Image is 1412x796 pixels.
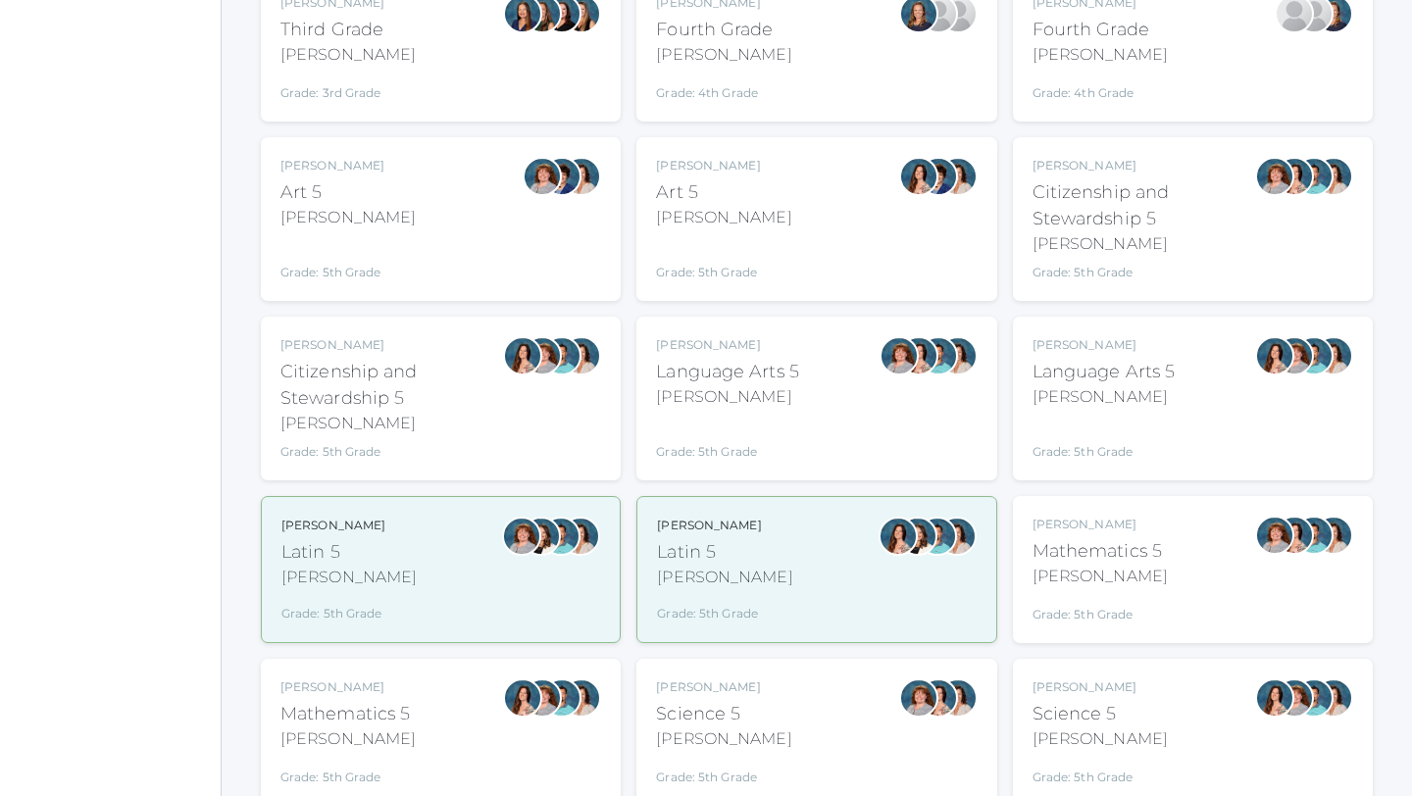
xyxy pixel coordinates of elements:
[280,206,416,229] div: [PERSON_NAME]
[1275,336,1314,375] div: Sarah Bence
[280,17,416,43] div: Third Grade
[656,17,791,43] div: Fourth Grade
[503,678,542,718] div: Rebecca Salazar
[656,727,791,751] div: [PERSON_NAME]
[918,517,957,556] div: Westen Taylor
[1033,516,1168,533] div: [PERSON_NAME]
[898,517,937,556] div: Teresa Deutsch
[542,678,581,718] div: Westen Taylor
[899,157,938,196] div: Rebecca Salazar
[280,75,416,102] div: Grade: 3rd Grade
[280,412,503,435] div: [PERSON_NAME]
[280,759,416,786] div: Grade: 5th Grade
[503,336,542,375] div: Rebecca Salazar
[657,517,792,534] div: [PERSON_NAME]
[523,336,562,375] div: Sarah Bence
[657,597,792,622] div: Grade: 5th Grade
[280,157,416,174] div: [PERSON_NAME]
[280,336,503,354] div: [PERSON_NAME]
[1255,157,1294,196] div: Sarah Bence
[523,678,562,718] div: Sarah Bence
[938,678,978,718] div: Cari Burke
[523,157,562,196] div: Sarah Bence
[1294,516,1334,555] div: Westen Taylor
[1033,417,1176,461] div: Grade: 5th Grade
[1314,516,1353,555] div: Cari Burke
[1314,157,1353,196] div: Cari Burke
[919,336,958,375] div: Westen Taylor
[657,566,792,589] div: [PERSON_NAME]
[1033,596,1168,623] div: Grade: 5th Grade
[656,157,791,174] div: [PERSON_NAME]
[879,517,918,556] div: Rebecca Salazar
[280,727,416,751] div: [PERSON_NAME]
[1294,678,1334,718] div: Westen Taylor
[919,678,958,718] div: Rebecca Salazar
[899,336,938,375] div: Rebecca Salazar
[1033,232,1255,256] div: [PERSON_NAME]
[541,517,580,556] div: Westen Taylor
[656,237,791,281] div: Grade: 5th Grade
[1033,336,1176,354] div: [PERSON_NAME]
[280,678,416,696] div: [PERSON_NAME]
[1033,538,1168,565] div: Mathematics 5
[899,678,938,718] div: Sarah Bence
[280,443,503,461] div: Grade: 5th Grade
[280,43,416,67] div: [PERSON_NAME]
[1033,43,1168,67] div: [PERSON_NAME]
[281,539,417,566] div: Latin 5
[1033,701,1168,727] div: Science 5
[562,336,601,375] div: Cari Burke
[280,237,416,281] div: Grade: 5th Grade
[1033,385,1176,409] div: [PERSON_NAME]
[1275,516,1314,555] div: Rebecca Salazar
[1033,727,1168,751] div: [PERSON_NAME]
[542,157,581,196] div: Carolyn Sugimoto
[1255,336,1294,375] div: Rebecca Salazar
[1033,565,1168,588] div: [PERSON_NAME]
[1255,516,1294,555] div: Sarah Bence
[1275,678,1314,718] div: Sarah Bence
[1275,157,1314,196] div: Rebecca Salazar
[938,336,978,375] div: Cari Burke
[522,517,561,556] div: Teresa Deutsch
[656,759,791,786] div: Grade: 5th Grade
[1255,678,1294,718] div: Rebecca Salazar
[502,517,541,556] div: Sarah Bence
[656,359,799,385] div: Language Arts 5
[280,179,416,206] div: Art 5
[542,336,581,375] div: Westen Taylor
[1033,179,1255,232] div: Citizenship and Stewardship 5
[656,179,791,206] div: Art 5
[657,539,792,566] div: Latin 5
[1033,75,1168,102] div: Grade: 4th Grade
[1314,678,1353,718] div: Cari Burke
[938,157,978,196] div: Cari Burke
[1294,157,1334,196] div: Westen Taylor
[281,517,417,534] div: [PERSON_NAME]
[656,75,791,102] div: Grade: 4th Grade
[656,385,799,409] div: [PERSON_NAME]
[1033,157,1255,174] div: [PERSON_NAME]
[281,597,417,622] div: Grade: 5th Grade
[1033,678,1168,696] div: [PERSON_NAME]
[1033,264,1255,281] div: Grade: 5th Grade
[562,157,601,196] div: Cari Burke
[656,678,791,696] div: [PERSON_NAME]
[280,359,503,412] div: Citizenship and Stewardship 5
[656,43,791,67] div: [PERSON_NAME]
[656,336,799,354] div: [PERSON_NAME]
[656,417,799,461] div: Grade: 5th Grade
[1294,336,1334,375] div: Westen Taylor
[919,157,958,196] div: Carolyn Sugimoto
[656,206,791,229] div: [PERSON_NAME]
[281,566,417,589] div: [PERSON_NAME]
[561,517,600,556] div: Cari Burke
[656,701,791,727] div: Science 5
[1033,759,1168,786] div: Grade: 5th Grade
[562,678,601,718] div: Cari Burke
[1314,336,1353,375] div: Cari Burke
[937,517,977,556] div: Cari Burke
[1033,359,1176,385] div: Language Arts 5
[1033,17,1168,43] div: Fourth Grade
